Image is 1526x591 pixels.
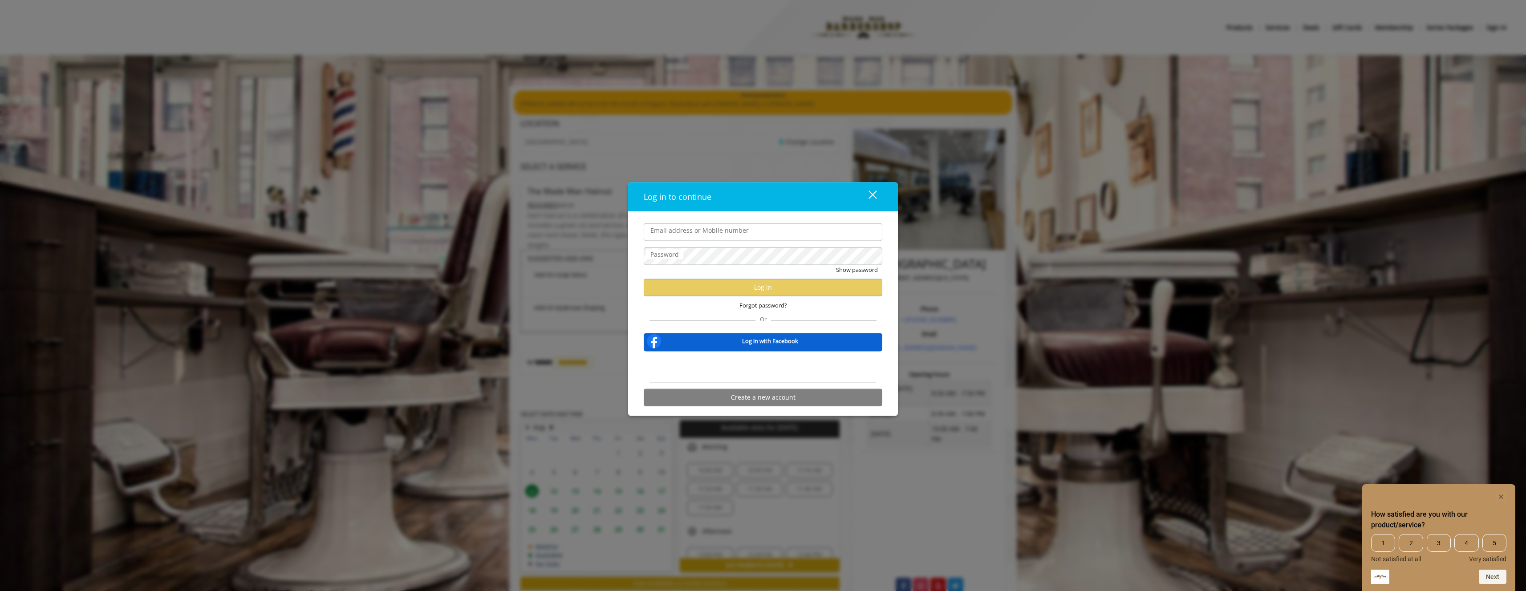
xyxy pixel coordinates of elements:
[1479,570,1506,584] button: Next question
[645,332,663,350] img: facebook-logo
[852,187,882,206] button: close dialog
[646,225,753,235] label: Email address or Mobile number
[836,265,878,274] button: Show password
[644,279,882,296] button: Log in
[1371,555,1421,563] span: Not satisfied at all
[1496,491,1506,502] button: Hide survey
[1371,509,1506,530] h2: How satisfied are you with our product/service? Select an option from 1 to 5, with 1 being Not sa...
[742,336,798,346] b: Log in with Facebook
[644,191,711,202] span: Log in to continue
[646,249,683,259] label: Password
[1469,555,1506,563] span: Very satisfied
[644,223,882,241] input: Email address or Mobile number
[718,357,808,376] iframe: Sign in with Google Button
[1482,534,1506,552] span: 5
[1454,534,1478,552] span: 4
[1371,534,1395,552] span: 1
[739,300,787,310] span: Forgot password?
[644,247,882,265] input: Password
[1371,491,1506,584] div: How satisfied are you with our product/service? Select an option from 1 to 5, with 1 being Not sa...
[858,190,876,203] div: close dialog
[1399,534,1423,552] span: 2
[755,315,771,323] span: Or
[1371,534,1506,563] div: How satisfied are you with our product/service? Select an option from 1 to 5, with 1 being Not sa...
[1427,534,1451,552] span: 3
[644,389,882,406] button: Create a new account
